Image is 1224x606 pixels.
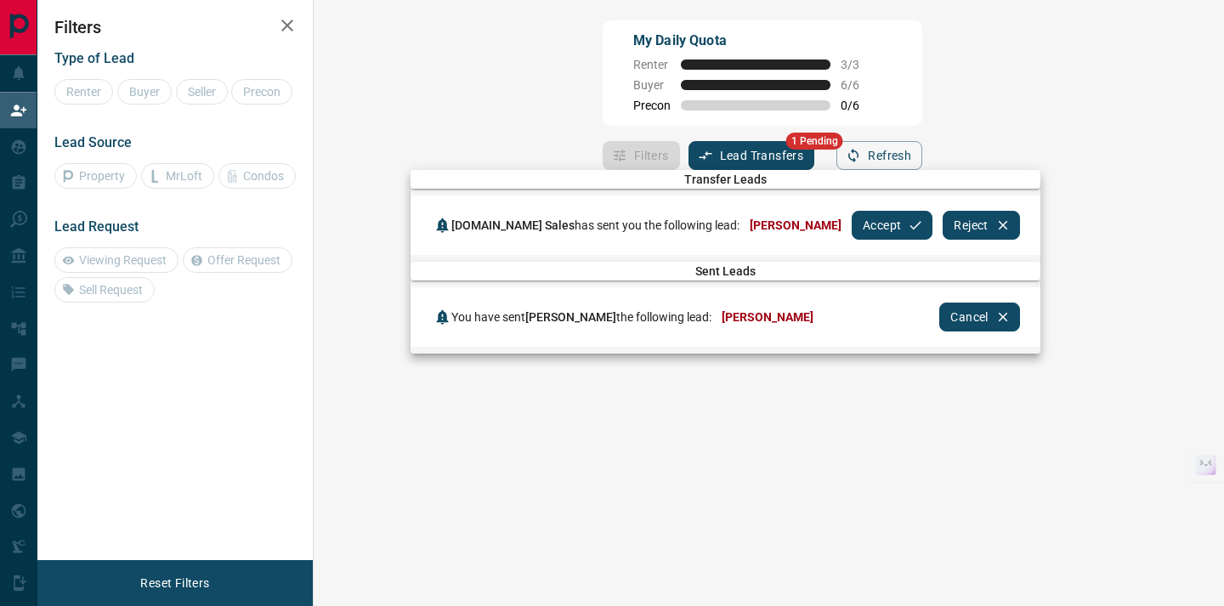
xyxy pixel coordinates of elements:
button: Reject [943,211,1019,240]
span: You have sent the following lead: [451,310,711,324]
span: has sent you the following lead: [451,218,739,232]
span: [PERSON_NAME] [722,310,813,324]
span: [DOMAIN_NAME] Sales [451,218,575,232]
span: [PERSON_NAME] [525,310,616,324]
button: Accept [852,211,932,240]
span: Transfer Leads [411,173,1040,186]
span: [PERSON_NAME] [750,218,841,232]
button: Cancel [939,303,1019,331]
span: Sent Leads [411,264,1040,278]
